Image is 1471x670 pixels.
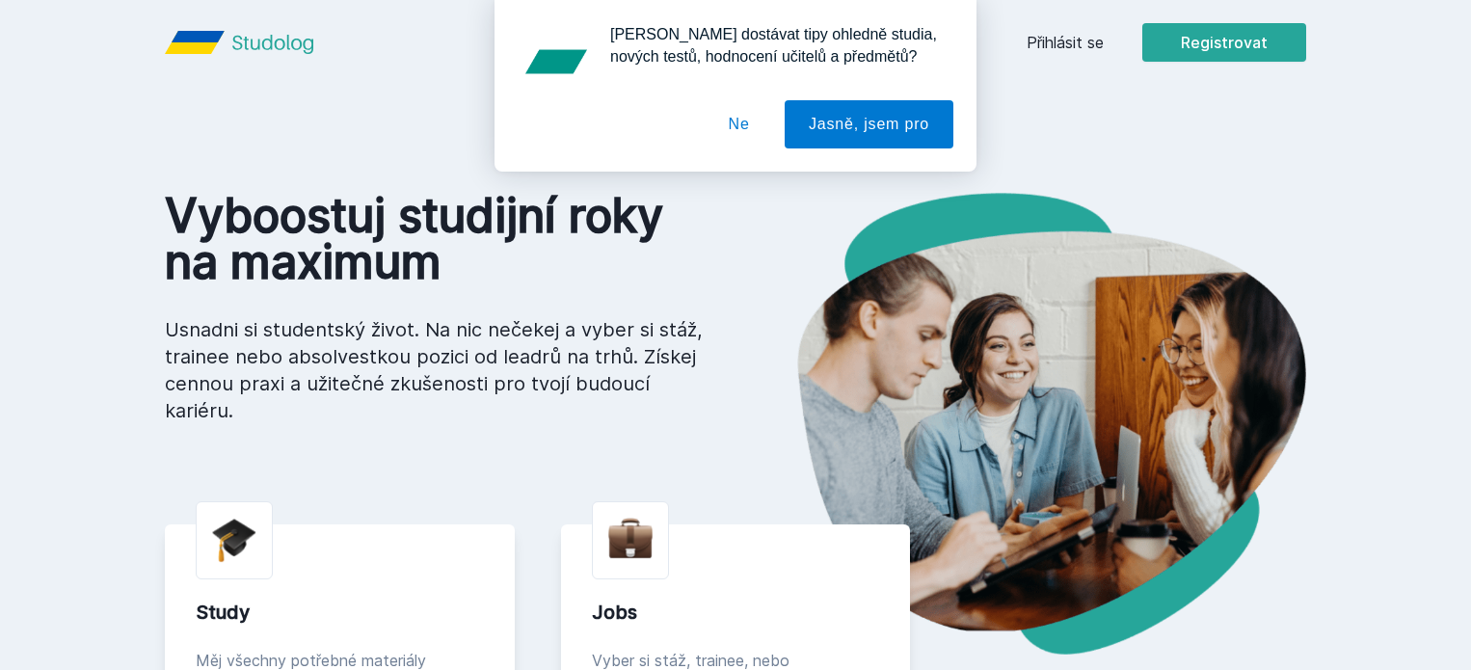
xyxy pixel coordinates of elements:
div: [PERSON_NAME] dostávat tipy ohledně studia, nových testů, hodnocení učitelů a předmětů? [595,23,953,67]
img: briefcase.png [608,514,653,563]
div: Jobs [592,599,880,626]
img: hero.png [735,193,1306,655]
button: Jasně, jsem pro [785,100,953,148]
img: graduation-cap.png [212,518,256,563]
h1: Vyboostuj studijní roky na maximum [165,193,705,285]
div: Study [196,599,484,626]
button: Ne [705,100,774,148]
img: notification icon [518,23,595,100]
p: Usnadni si studentský život. Na nic nečekej a vyber si stáž, trainee nebo absolvestkou pozici od ... [165,316,705,424]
